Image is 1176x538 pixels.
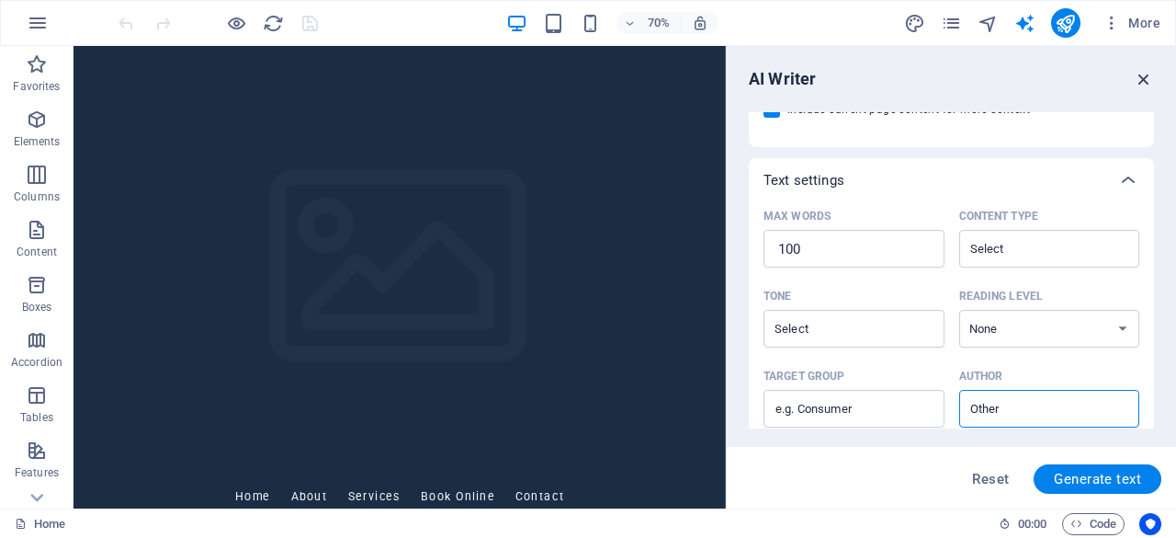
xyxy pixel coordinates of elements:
input: AuthorClear [965,395,1104,422]
p: Content type [959,209,1038,223]
button: design [904,12,926,34]
i: Publish [1055,13,1076,34]
p: Content [17,245,57,259]
button: Clear [1125,401,1133,408]
span: More [1102,14,1160,32]
i: Pages (Ctrl+Alt+S) [941,13,962,34]
p: Tone [763,289,791,303]
h6: Session time [999,513,1047,535]
i: Design (Ctrl+Alt+Y) [904,13,925,34]
p: Max words [763,209,831,223]
p: Text settings [763,171,844,189]
button: navigator [978,12,1000,34]
span: Reset [972,472,1009,486]
p: Accordion [11,355,62,370]
button: 70% [616,12,682,34]
div: Text settings [749,202,1154,457]
i: AI Writer [1014,13,1035,34]
input: Content typeClear [965,235,1104,262]
p: Tables [20,410,53,425]
i: Navigator [978,13,999,34]
div: Text settings [749,158,1154,202]
p: Elements [14,134,61,149]
span: Generate text [1054,472,1141,486]
h6: 70% [644,12,673,34]
p: Author [959,369,1003,383]
button: reload [262,12,284,34]
input: Max words [763,231,944,268]
p: Columns [14,189,60,204]
input: Target group [763,395,944,424]
p: Features [15,465,59,480]
i: Reload page [263,13,284,34]
button: Reset [962,464,1019,494]
h6: AI Writer [749,68,816,90]
button: Click here to leave preview mode and continue editing [225,12,247,34]
span: Code [1070,513,1116,535]
select: Reading level [959,310,1140,348]
button: Code [1062,513,1125,535]
button: text_generator [1014,12,1036,34]
button: More [1095,8,1168,38]
p: Reading level [959,289,1043,303]
button: Generate text [1034,464,1161,494]
p: Target group [763,369,844,383]
input: ToneClear [769,315,909,342]
p: Boxes [22,300,52,315]
i: On resize automatically adjust zoom level to fit chosen device. [692,15,708,31]
button: Usercentrics [1139,513,1161,535]
p: Favorites [13,79,60,94]
span: : [1031,517,1034,531]
button: publish [1051,8,1080,38]
span: 00 00 [1018,513,1046,535]
button: pages [941,12,963,34]
a: Click to cancel selection. Double-click to open Pages [15,513,65,535]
